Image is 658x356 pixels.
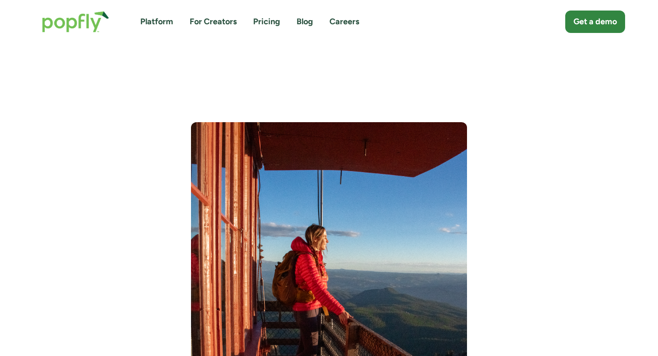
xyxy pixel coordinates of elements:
a: Careers [329,16,359,27]
a: Blog [297,16,313,27]
a: Get a demo [565,11,625,33]
a: home [33,2,118,42]
a: Pricing [253,16,280,27]
div: Get a demo [573,16,617,27]
a: Platform [140,16,173,27]
a: For Creators [190,16,237,27]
